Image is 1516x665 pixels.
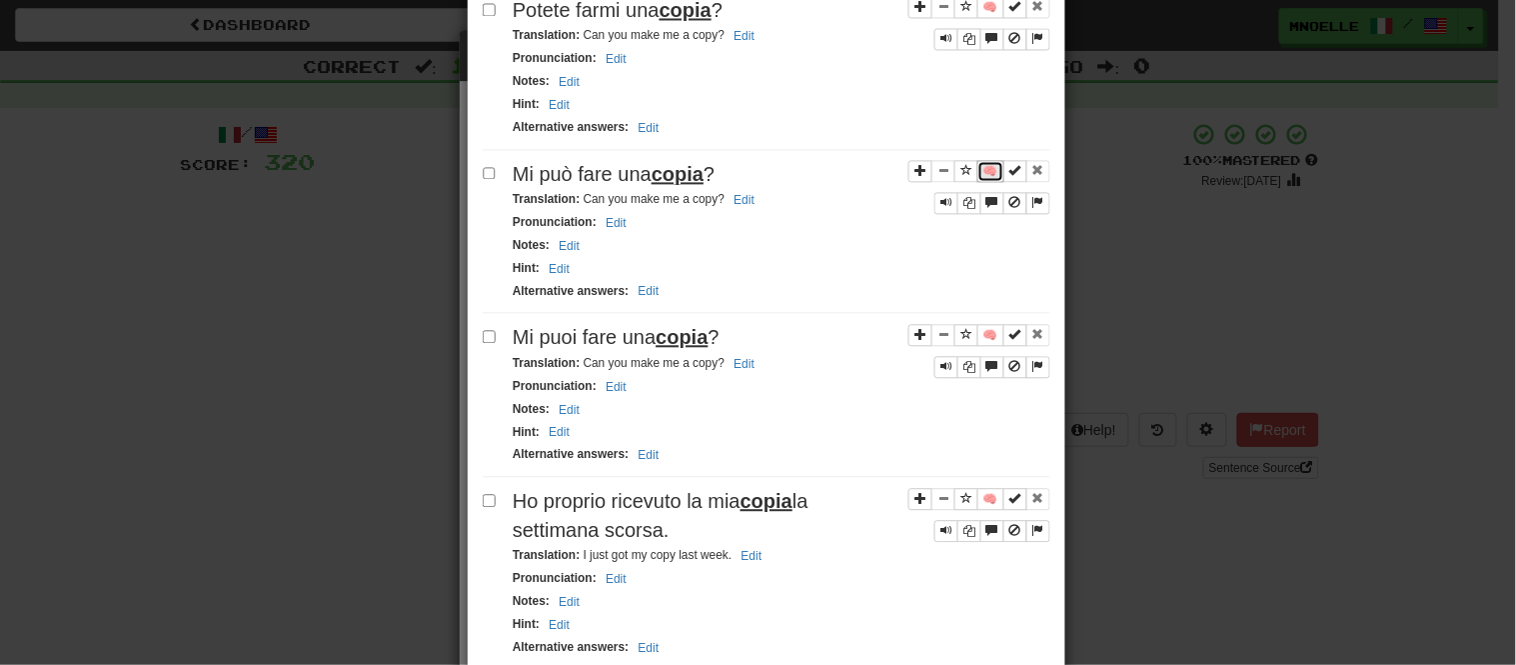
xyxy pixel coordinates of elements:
button: Edit [553,591,586,613]
small: Can you make me a copy? [513,28,760,42]
span: Mi puoi fare una ? [513,326,720,348]
strong: Notes : [513,594,550,608]
div: Sentence controls [908,487,1050,542]
u: copia [741,490,792,512]
button: Edit [633,117,666,139]
button: 🧠 [977,160,1004,182]
button: Edit [553,71,586,93]
small: Can you make me a copy? [513,192,760,206]
strong: Translation : [513,356,580,370]
button: Edit [600,376,633,398]
div: Sentence controls [934,520,1050,542]
strong: Hint : [513,617,540,631]
strong: Pronunciation : [513,379,597,393]
strong: Notes : [513,402,550,416]
button: Edit [728,25,760,47]
strong: Alternative answers : [513,640,629,654]
strong: Notes : [513,74,550,88]
strong: Translation : [513,548,580,562]
strong: Pronunciation : [513,215,597,229]
div: Sentence controls [934,356,1050,378]
div: Sentence controls [934,192,1050,214]
button: Edit [543,421,576,443]
span: Mi può fare una ? [513,163,715,185]
button: Edit [600,48,633,70]
strong: Translation : [513,28,580,42]
button: Edit [543,614,576,636]
button: Edit [600,568,633,590]
button: Edit [736,545,768,567]
button: Edit [543,94,576,116]
strong: Alternative answers : [513,120,629,134]
u: copia [652,163,704,185]
strong: Alternative answers : [513,284,629,298]
strong: Pronunciation : [513,51,597,65]
strong: Translation : [513,192,580,206]
div: Sentence controls [908,160,1050,215]
button: Edit [728,353,760,375]
button: Edit [553,235,586,257]
strong: Hint : [513,261,540,275]
button: Edit [553,399,586,421]
button: 🧠 [977,324,1004,346]
button: Edit [543,258,576,280]
strong: Hint : [513,425,540,439]
div: Sentence controls [908,323,1050,378]
button: Edit [633,444,666,466]
button: 🧠 [977,488,1004,510]
button: Edit [600,212,633,234]
strong: Hint : [513,97,540,111]
button: Edit [633,280,666,302]
small: Can you make me a copy? [513,356,760,370]
button: Edit [633,637,666,659]
u: copia [656,326,708,348]
small: I just got my copy last week. [513,548,767,562]
span: Ho proprio ricevuto la mia la settimana scorsa. [513,490,808,541]
strong: Pronunciation : [513,571,597,585]
div: Sentence controls [934,28,1050,50]
strong: Notes : [513,238,550,252]
button: Edit [728,189,760,211]
strong: Alternative answers : [513,447,629,461]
